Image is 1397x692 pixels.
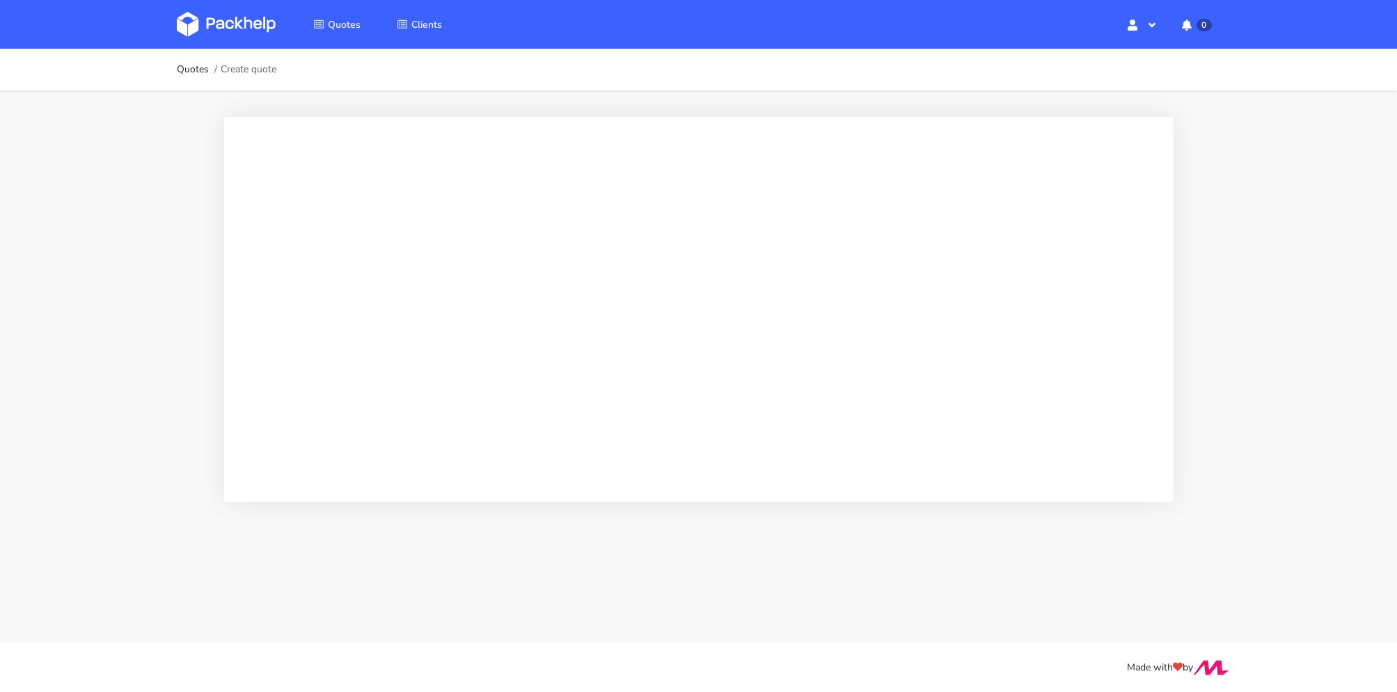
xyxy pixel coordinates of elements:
nav: breadcrumb [177,56,277,83]
iframe: Your browser does not support iframes. [241,134,1157,481]
img: Move Closer [1193,660,1229,675]
img: Dashboard [177,12,276,37]
div: Made with by [159,660,1239,676]
a: Quotes [177,64,209,75]
span: Clients [411,18,442,31]
span: 0 [1197,19,1211,31]
span: Create quote [221,64,276,75]
a: Quotes [297,12,377,37]
span: Quotes [328,18,361,31]
button: 0 [1171,12,1220,37]
a: Clients [380,12,459,37]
